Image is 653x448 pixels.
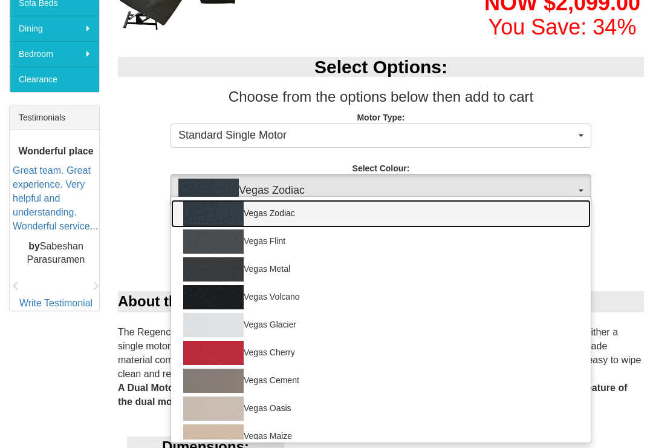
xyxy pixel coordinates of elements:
img: Vegas Zodiac [183,202,244,226]
img: Vegas Oasis [183,397,244,421]
img: Vegas Cherry [183,341,244,365]
a: Vegas Cement [171,367,591,395]
img: Vegas Metal [183,257,244,282]
img: Vegas Glacier [183,313,244,337]
img: Vegas Cement [183,369,244,393]
a: Vegas Zodiac [171,200,591,228]
a: Vegas Metal [171,255,591,283]
a: Vegas Glacier [171,311,591,339]
a: Vegas Volcano [171,283,591,311]
a: Vegas Flint [171,228,591,255]
img: Vegas Volcano [183,285,244,309]
img: Vegas Flint [183,229,244,254]
a: Vegas Oasis [171,395,591,423]
a: Vegas Cherry [171,339,591,367]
